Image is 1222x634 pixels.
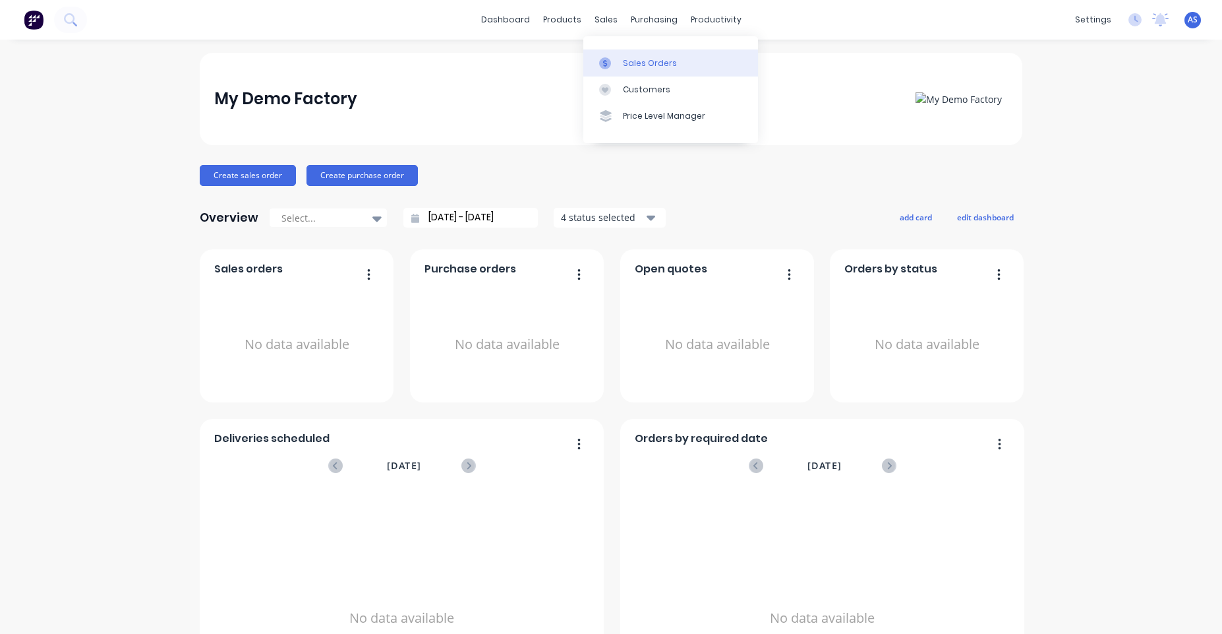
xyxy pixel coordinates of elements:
div: Price Level Manager [623,110,705,122]
span: Deliveries scheduled [214,431,330,447]
div: products [537,10,588,30]
button: edit dashboard [948,208,1022,226]
span: Orders by status [844,261,937,277]
span: Orders by required date [635,431,768,447]
span: Sales orders [214,261,283,277]
span: [DATE] [387,459,421,473]
a: Sales Orders [583,49,758,76]
span: [DATE] [807,459,842,473]
div: No data available [635,282,800,407]
div: 4 status selected [561,210,644,224]
a: Customers [583,77,758,103]
button: Create sales order [200,165,296,186]
span: Open quotes [635,261,707,277]
div: Overview [200,205,258,231]
div: No data available [424,282,590,407]
button: Create purchase order [306,165,418,186]
div: purchasing [624,10,684,30]
img: My Demo Factory [916,92,1002,106]
div: My Demo Factory [214,86,357,112]
a: Price Level Manager [583,103,758,129]
div: sales [588,10,624,30]
div: No data available [214,282,380,407]
a: dashboard [475,10,537,30]
div: Customers [623,84,670,96]
button: add card [891,208,941,226]
img: Factory [24,10,44,30]
div: Sales Orders [623,57,677,69]
button: 4 status selected [554,208,666,228]
div: No data available [844,282,1010,407]
span: AS [1188,14,1198,26]
div: productivity [684,10,748,30]
span: Purchase orders [424,261,516,277]
div: settings [1068,10,1118,30]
